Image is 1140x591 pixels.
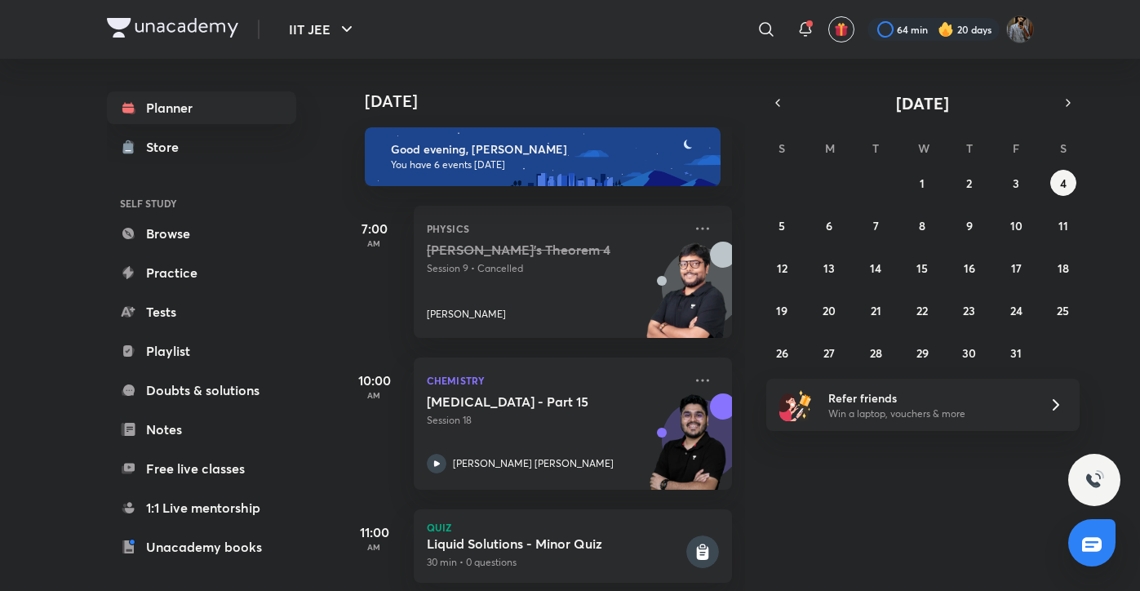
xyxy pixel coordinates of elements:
img: avatar [834,22,849,37]
button: October 7, 2025 [863,212,889,238]
abbr: October 14, 2025 [870,260,881,276]
p: Win a laptop, vouchers & more [828,407,1029,421]
h6: Good evening, [PERSON_NAME] [391,142,706,157]
button: October 1, 2025 [909,170,935,196]
img: streak [938,21,954,38]
button: October 3, 2025 [1003,170,1029,196]
p: Chemistry [427,371,683,390]
abbr: October 18, 2025 [1058,260,1069,276]
p: 30 min • 0 questions [427,555,683,570]
img: referral [779,389,812,421]
button: avatar [828,16,854,42]
abbr: October 5, 2025 [778,218,785,233]
button: October 31, 2025 [1003,340,1029,366]
button: IIT JEE [279,13,366,46]
h5: 11:00 [342,522,407,542]
abbr: October 11, 2025 [1058,218,1068,233]
button: October 17, 2025 [1003,255,1029,281]
a: Practice [107,256,296,289]
button: October 4, 2025 [1050,170,1076,196]
a: Unacademy books [107,531,296,563]
button: October 18, 2025 [1050,255,1076,281]
h6: Refer friends [828,389,1029,407]
button: October 24, 2025 [1003,297,1029,323]
img: unacademy [642,393,732,506]
abbr: October 8, 2025 [919,218,925,233]
a: Planner [107,91,296,124]
button: October 10, 2025 [1003,212,1029,238]
a: Tests [107,295,296,328]
button: October 5, 2025 [769,212,795,238]
button: October 20, 2025 [816,297,842,323]
button: October 27, 2025 [816,340,842,366]
abbr: October 31, 2025 [1010,345,1022,361]
p: [PERSON_NAME] [427,307,506,322]
button: October 23, 2025 [956,297,983,323]
abbr: October 2, 2025 [966,176,972,191]
button: October 11, 2025 [1050,212,1076,238]
img: evening [365,127,721,186]
abbr: October 22, 2025 [916,303,928,318]
button: October 25, 2025 [1050,297,1076,323]
abbr: October 13, 2025 [823,260,835,276]
a: 1:1 Live mentorship [107,491,296,524]
h5: Gauss's Theorem 4 [427,242,630,258]
abbr: Wednesday [918,140,929,156]
div: Store [146,137,189,157]
h5: Hydrocarbons - Part 15 [427,393,630,410]
abbr: Friday [1013,140,1019,156]
abbr: Thursday [966,140,973,156]
a: Free live classes [107,452,296,485]
abbr: October 15, 2025 [916,260,928,276]
p: AM [342,238,407,248]
h5: 7:00 [342,219,407,238]
abbr: October 29, 2025 [916,345,929,361]
abbr: October 16, 2025 [964,260,975,276]
abbr: October 21, 2025 [871,303,881,318]
button: October 6, 2025 [816,212,842,238]
p: Physics [427,219,683,238]
abbr: Sunday [778,140,785,156]
button: October 14, 2025 [863,255,889,281]
abbr: October 24, 2025 [1010,303,1022,318]
button: October 28, 2025 [863,340,889,366]
h5: Liquid Solutions - Minor Quiz [427,535,683,552]
abbr: Tuesday [872,140,879,156]
abbr: October 1, 2025 [920,176,925,191]
p: AM [342,542,407,552]
abbr: October 10, 2025 [1010,218,1022,233]
button: October 12, 2025 [769,255,795,281]
abbr: October 3, 2025 [1013,176,1019,191]
p: Session 18 [427,413,683,428]
abbr: October 9, 2025 [966,218,973,233]
abbr: October 7, 2025 [873,218,879,233]
button: October 21, 2025 [863,297,889,323]
a: Store [107,131,296,163]
button: October 30, 2025 [956,340,983,366]
button: October 22, 2025 [909,297,935,323]
button: October 29, 2025 [909,340,935,366]
p: [PERSON_NAME] [PERSON_NAME] [453,456,614,471]
abbr: October 4, 2025 [1060,176,1067,191]
a: Company Logo [107,18,238,42]
img: unacademy [642,242,732,354]
abbr: October 26, 2025 [776,345,788,361]
a: Doubts & solutions [107,374,296,407]
abbr: Monday [825,140,835,156]
button: October 13, 2025 [816,255,842,281]
abbr: October 27, 2025 [823,345,835,361]
a: Playlist [107,335,296,367]
span: [DATE] [896,92,949,114]
abbr: October 30, 2025 [962,345,976,361]
p: AM [342,390,407,400]
abbr: October 6, 2025 [826,218,832,233]
abbr: October 17, 2025 [1011,260,1022,276]
a: Notes [107,413,296,446]
abbr: Saturday [1060,140,1067,156]
p: You have 6 events [DATE] [391,158,706,171]
abbr: October 19, 2025 [776,303,787,318]
button: October 8, 2025 [909,212,935,238]
button: October 9, 2025 [956,212,983,238]
h6: SELF STUDY [107,189,296,217]
p: Quiz [427,522,719,532]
